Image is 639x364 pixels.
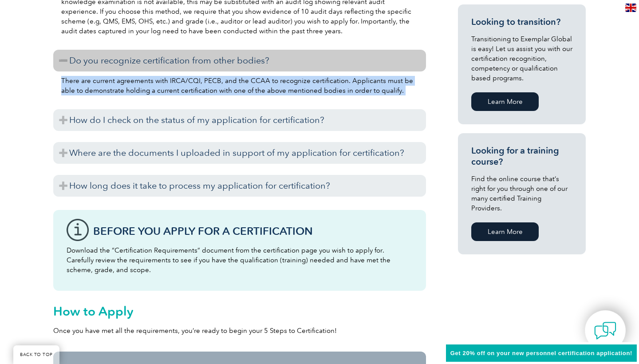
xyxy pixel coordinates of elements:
h3: Before You Apply For a Certification [93,226,413,237]
span: Get 20% off on your new personnel certification application! [450,350,632,356]
h3: Looking for a training course? [471,145,572,167]
h3: Do you recognize certification from other bodies? [53,50,426,71]
img: en [625,4,636,12]
a: BACK TO TOP [13,345,59,364]
a: Learn More [471,92,539,111]
h3: How long does it take to process my application for certification? [53,175,426,197]
img: contact-chat.png [594,320,616,342]
p: Download the “Certification Requirements” document from the certification page you wish to apply ... [67,245,413,275]
p: Find the online course that’s right for you through one of our many certified Training Providers. [471,174,572,213]
p: Transitioning to Exemplar Global is easy! Let us assist you with our certification recognition, c... [471,34,572,83]
h2: How to Apply [53,304,426,318]
h3: Where are the documents I uploaded in support of my application for certification? [53,142,426,164]
a: Learn More [471,222,539,241]
p: Once you have met all the requirements, you’re ready to begin your 5 Steps to Certification! [53,326,426,336]
h3: How do I check on the status of my application for certification? [53,109,426,131]
p: There are current agreements with IRCA/CQI, PECB, and the CCAA to recognize certification. Applic... [61,76,418,95]
h3: Looking to transition? [471,16,572,28]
